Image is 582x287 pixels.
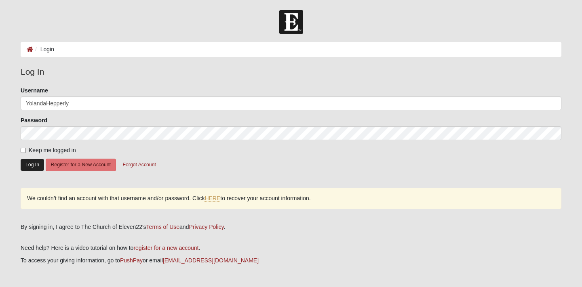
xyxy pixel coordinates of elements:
[21,223,561,231] div: By signing in, I agree to The Church of Eleven22's and .
[46,159,116,171] button: Register for a New Account
[21,188,561,209] div: We couldn’t find an account with that username and/or password. Click to recover your account inf...
[21,159,44,171] button: Log In
[146,224,179,230] a: Terms of Use
[21,65,561,78] legend: Log In
[21,116,47,124] label: Password
[120,257,143,264] a: PushPay
[21,86,48,94] label: Username
[189,224,224,230] a: Privacy Policy
[163,257,259,264] a: [EMAIL_ADDRESS][DOMAIN_NAME]
[29,147,76,153] span: Keep me logged in
[21,256,561,265] p: To access your giving information, go to or email
[21,244,561,252] p: Need help? Here is a video tutorial on how to .
[21,148,26,153] input: Keep me logged in
[118,159,161,171] button: Forgot Account
[33,45,54,54] li: Login
[133,245,198,251] a: register for a new account
[205,195,220,202] a: HERE
[279,10,303,34] img: Church of Eleven22 Logo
